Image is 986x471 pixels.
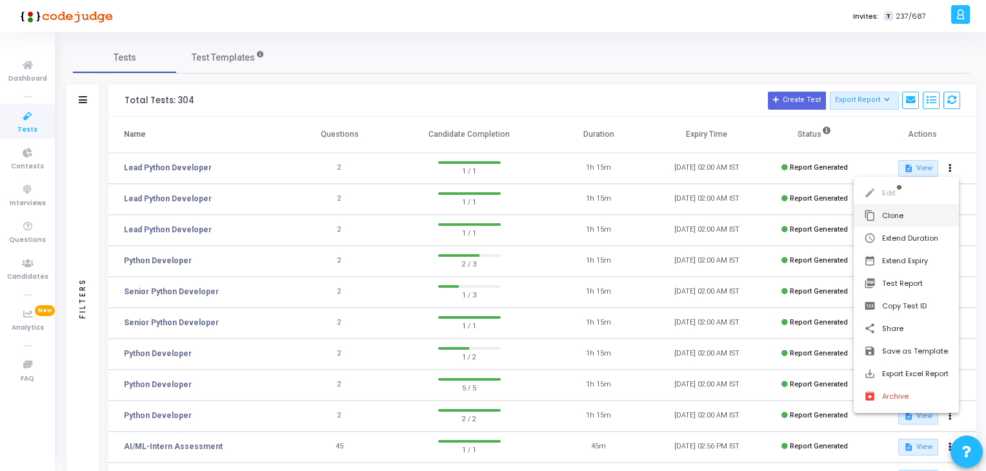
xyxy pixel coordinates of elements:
mat-icon: picture_as_pdf [864,277,877,290]
button: Extend Duration [854,227,959,250]
button: Archive [854,385,959,408]
mat-icon: archive [864,390,877,403]
mat-icon: pin [864,300,877,313]
button: Clone [854,205,959,227]
mat-icon: date_range [864,255,877,268]
button: Save as Template [854,340,959,363]
mat-icon: save [864,345,877,358]
button: Share [854,317,959,340]
mat-icon: content_copy [864,210,877,223]
mat-icon: share [864,323,877,336]
button: Edit [854,182,959,205]
mat-icon: save_alt [864,368,877,381]
button: Copy Test ID [854,295,959,317]
button: Test Report [854,272,959,295]
button: Extend Expiry [854,250,959,272]
mat-icon: schedule [864,232,877,245]
button: Export Excel Report [854,363,959,385]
